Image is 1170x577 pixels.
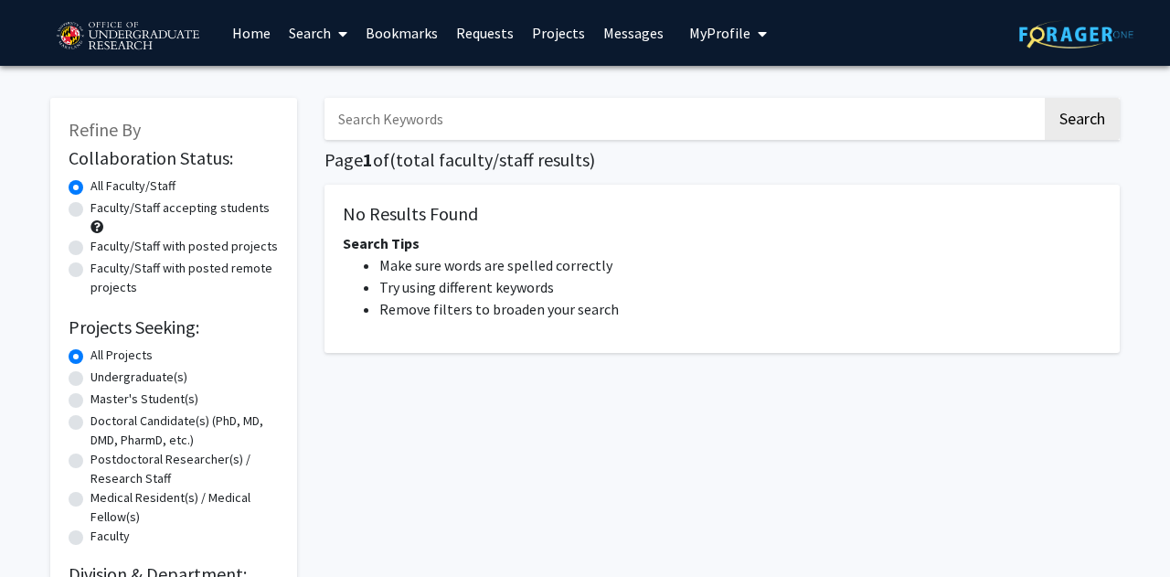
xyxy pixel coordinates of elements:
[1019,20,1133,48] img: ForagerOne Logo
[343,203,1101,225] h5: No Results Found
[379,298,1101,320] li: Remove filters to broaden your search
[343,234,420,252] span: Search Tips
[50,14,205,59] img: University of Maryland Logo
[69,316,279,338] h2: Projects Seeking:
[379,254,1101,276] li: Make sure words are spelled correctly
[594,1,673,65] a: Messages
[223,1,280,65] a: Home
[363,148,373,171] span: 1
[90,346,153,365] label: All Projects
[69,118,141,141] span: Refine By
[69,147,279,169] h2: Collaboration Status:
[447,1,523,65] a: Requests
[379,276,1101,298] li: Try using different keywords
[90,368,187,387] label: Undergraduate(s)
[90,450,279,488] label: Postdoctoral Researcher(s) / Research Staff
[689,24,750,42] span: My Profile
[1045,98,1120,140] button: Search
[90,411,279,450] label: Doctoral Candidate(s) (PhD, MD, DMD, PharmD, etc.)
[90,176,175,196] label: All Faculty/Staff
[90,198,270,218] label: Faculty/Staff accepting students
[90,488,279,527] label: Medical Resident(s) / Medical Fellow(s)
[324,149,1120,171] h1: Page of ( total faculty/staff results)
[324,98,1042,140] input: Search Keywords
[90,237,278,256] label: Faculty/Staff with posted projects
[90,390,198,409] label: Master's Student(s)
[280,1,356,65] a: Search
[523,1,594,65] a: Projects
[356,1,447,65] a: Bookmarks
[90,527,130,546] label: Faculty
[324,371,1120,413] nav: Page navigation
[90,259,279,297] label: Faculty/Staff with posted remote projects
